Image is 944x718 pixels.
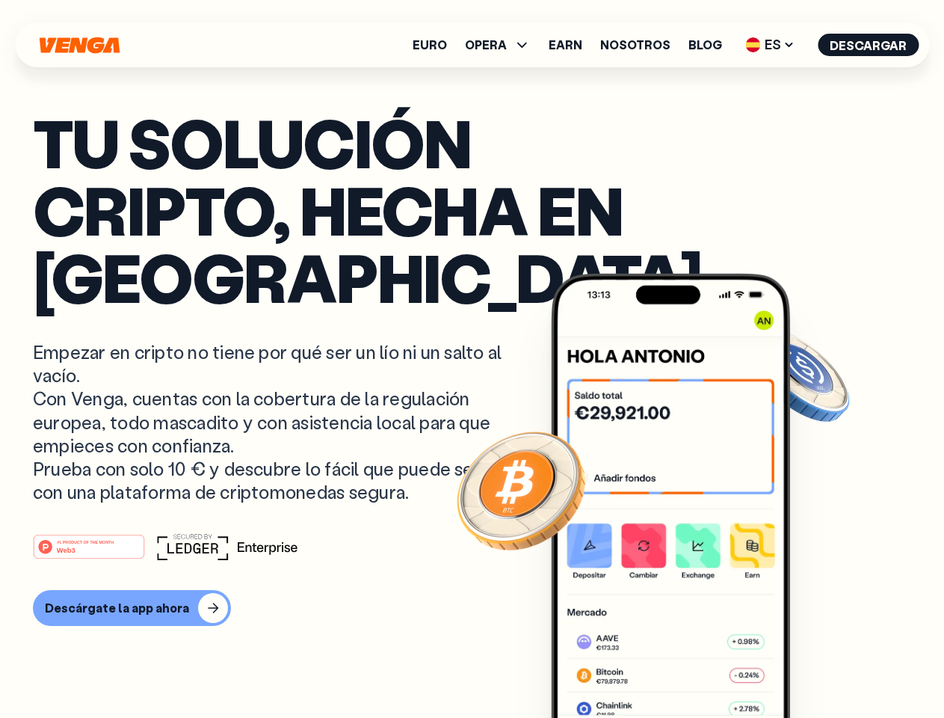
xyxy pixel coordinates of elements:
p: Empezar en cripto no tiene por qué ser un lío ni un salto al vacío. Con Venga, cuentas con la cob... [33,340,505,503]
a: Earn [549,39,582,51]
a: Descárgate la app ahora [33,590,911,626]
button: Descargar [818,34,919,56]
tspan: Web3 [57,546,75,554]
button: Descárgate la app ahora [33,590,231,626]
img: flag-es [745,37,760,52]
a: Euro [413,39,447,51]
div: Descárgate la app ahora [45,601,189,616]
p: Tu solución cripto, hecha en [GEOGRAPHIC_DATA] [33,108,706,310]
a: #1 PRODUCT OF THE MONTHWeb3 [33,543,145,562]
span: ES [740,33,800,57]
svg: Inicio [37,37,121,54]
a: Blog [688,39,722,51]
img: Bitcoin [454,423,588,557]
img: USDC coin [745,322,853,429]
tspan: #1 PRODUCT OF THE MONTH [57,540,114,544]
span: OPERA [465,36,531,54]
a: Nosotros [600,39,670,51]
span: OPERA [465,39,507,51]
